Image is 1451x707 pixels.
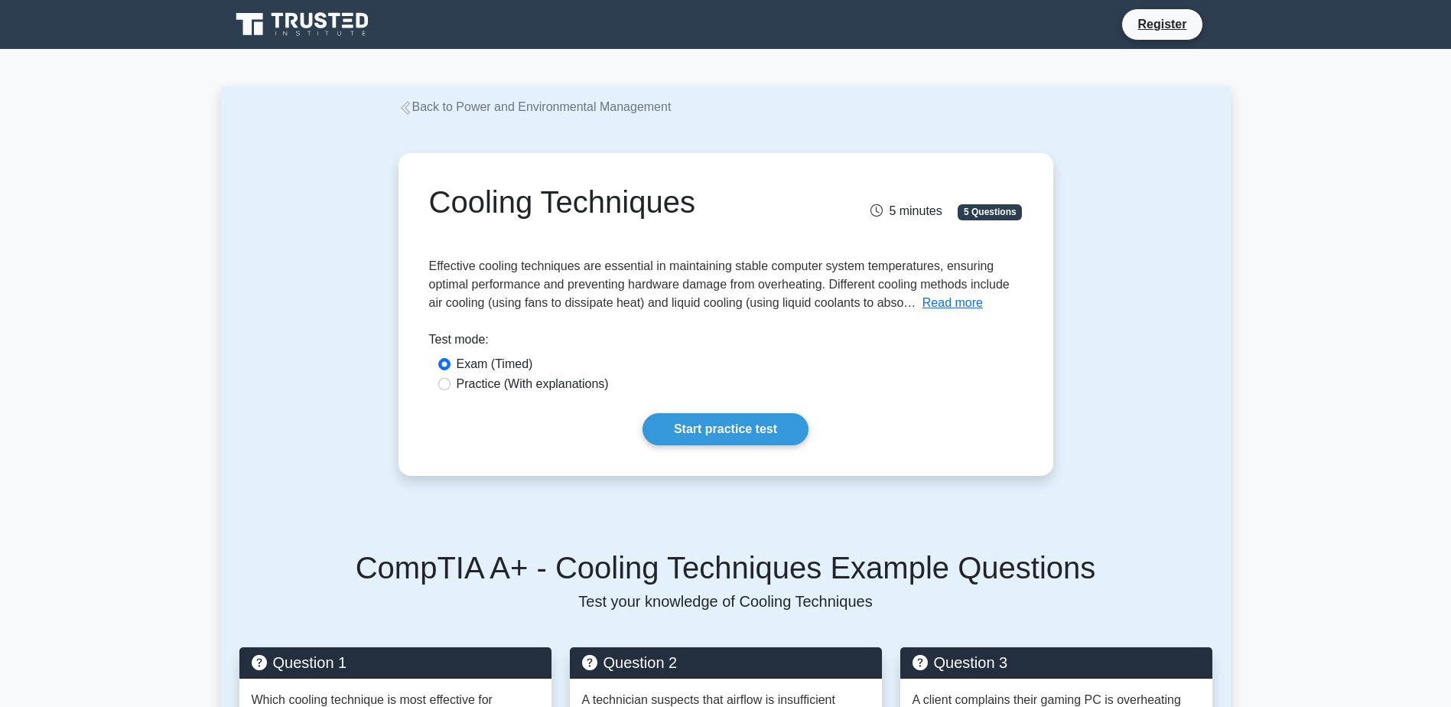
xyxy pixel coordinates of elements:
[399,100,672,113] a: Back to Power and Environmental Management
[582,653,870,672] h5: Question 2
[922,294,983,312] button: Read more
[429,259,1010,309] span: Effective cooling techniques are essential in maintaining stable computer system temperatures, en...
[1128,15,1196,34] a: Register
[252,653,539,672] h5: Question 1
[913,653,1200,672] h5: Question 3
[239,549,1212,586] h5: CompTIA A+ - Cooling Techniques Example Questions
[429,184,818,220] h1: Cooling Techniques
[958,204,1022,220] span: 5 Questions
[643,413,808,445] a: Start practice test
[239,592,1212,611] p: Test your knowledge of Cooling Techniques
[457,355,533,373] label: Exam (Timed)
[457,375,609,393] label: Practice (With explanations)
[429,331,1023,355] div: Test mode:
[870,204,942,217] span: 5 minutes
